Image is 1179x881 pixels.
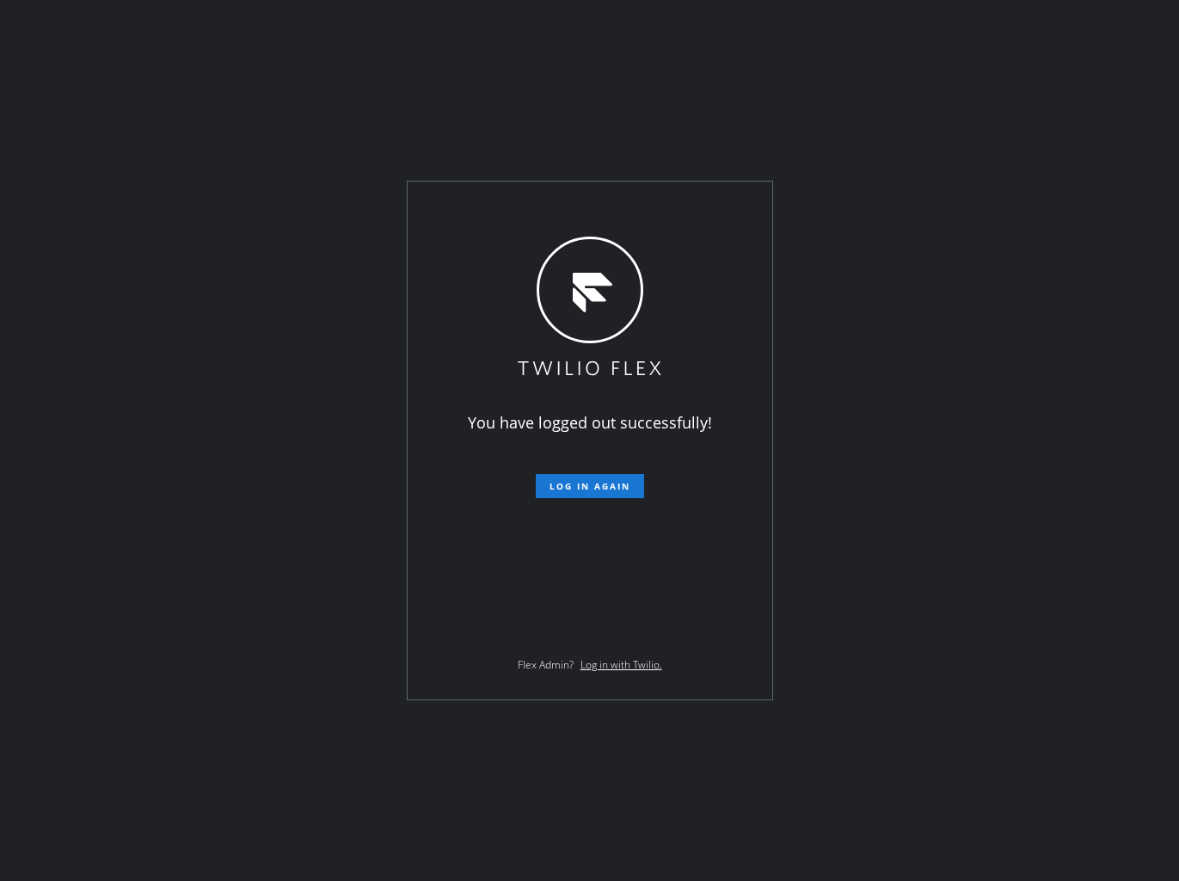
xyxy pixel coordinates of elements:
[550,480,630,492] span: Log in again
[580,657,662,672] a: Log in with Twilio.
[468,412,712,433] span: You have logged out successfully!
[536,474,644,498] button: Log in again
[518,657,574,672] span: Flex Admin?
